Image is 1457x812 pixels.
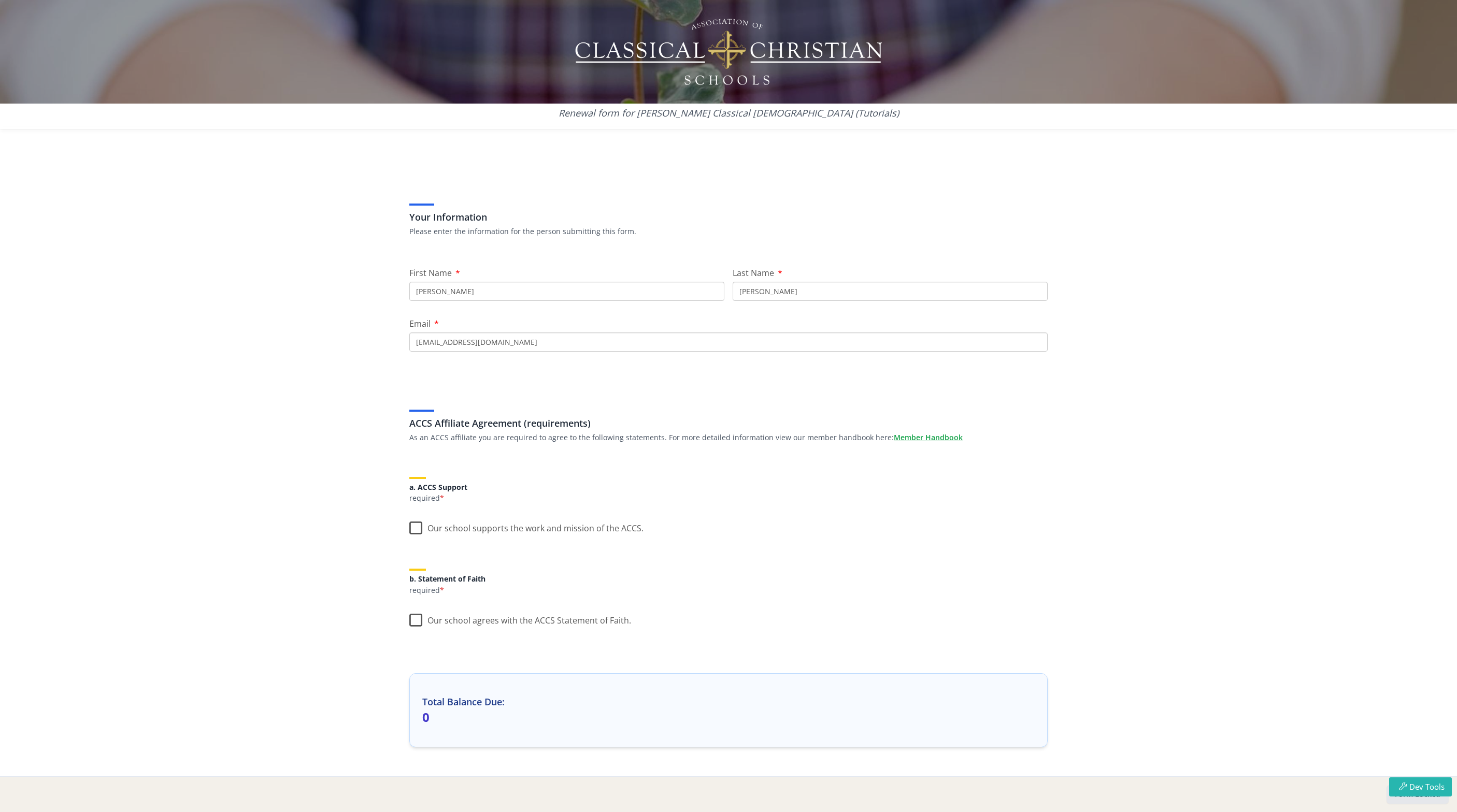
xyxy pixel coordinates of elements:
[733,267,774,279] span: Last Name
[409,515,644,537] label: Our school supports the work and mission of the ACCS.
[409,416,1048,430] h3: ACCS Affiliate Agreement (requirements)
[409,318,431,329] span: Email
[409,226,1048,237] p: Please enter the information for the person submitting this form.
[409,483,1048,491] h5: a. ACCS Support
[409,267,452,279] span: First Name
[409,575,1048,583] h5: b. Statement of Faith
[409,585,1048,596] p: required
[422,694,1035,709] h3: Total Balance Due:
[409,432,1048,443] p: As an ACCS affiliate you are required to agree to the following statements. For more detailed inf...
[409,210,1048,224] h3: Your Information
[574,16,884,88] img: Logo
[422,709,1035,726] p: 0
[1387,785,1449,804] button: Form Locked
[409,493,1048,503] p: required
[894,432,963,443] a: Member Handbook
[409,607,631,629] label: Our school agrees with the ACCS Statement of Faith.
[1389,777,1452,796] button: Dev Tools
